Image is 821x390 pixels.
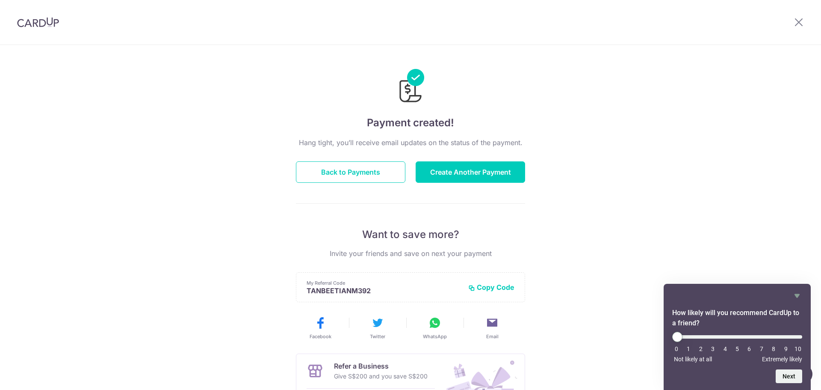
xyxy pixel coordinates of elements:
button: WhatsApp [410,316,460,340]
li: 4 [721,345,729,352]
li: 0 [672,345,681,352]
li: 2 [697,345,705,352]
li: 5 [733,345,741,352]
h2: How likely will you recommend CardUp to a friend? Select an option from 0 to 10, with 0 being Not... [672,308,802,328]
div: How likely will you recommend CardUp to a friend? Select an option from 0 to 10, with 0 being Not... [672,332,802,363]
span: Twitter [370,333,385,340]
button: Next question [776,369,802,383]
button: Back to Payments [296,161,405,183]
span: Email [486,333,499,340]
li: 3 [709,345,717,352]
button: Hide survey [792,291,802,301]
span: Facebook [310,333,331,340]
img: Payments [397,69,424,105]
p: Want to save more? [296,228,525,241]
li: 1 [684,345,693,352]
img: CardUp [17,17,59,27]
p: My Referral Code [307,280,461,286]
div: How likely will you recommend CardUp to a friend? Select an option from 0 to 10, with 0 being Not... [672,291,802,383]
button: Copy Code [468,283,514,292]
li: 6 [745,345,753,352]
button: Twitter [352,316,403,340]
span: WhatsApp [423,333,447,340]
button: Email [467,316,517,340]
p: Refer a Business [334,361,428,371]
span: Help [19,6,37,14]
p: Hang tight, you’ll receive email updates on the status of the payment. [296,137,525,148]
p: TANBEETIANM392 [307,286,461,295]
li: 8 [769,345,778,352]
button: Facebook [295,316,346,340]
h4: Payment created! [296,115,525,131]
p: Invite your friends and save on next your payment [296,248,525,259]
p: Give S$200 and you save S$200 [334,371,428,381]
li: 9 [782,345,790,352]
button: Create Another Payment [416,161,525,183]
span: Not likely at all [674,356,712,363]
span: Extremely likely [762,356,802,363]
li: 10 [794,345,802,352]
li: 7 [757,345,766,352]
